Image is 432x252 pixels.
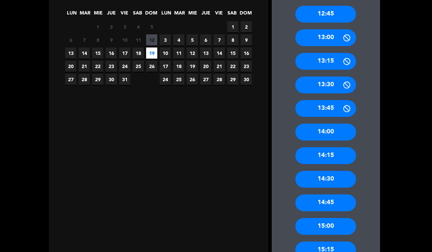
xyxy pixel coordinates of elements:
span: 26 [146,61,157,72]
span: 6 [200,34,211,45]
span: 30 [241,74,252,85]
span: VIE [213,9,224,20]
span: LUN [66,9,77,20]
span: SAB [132,9,143,20]
span: DOM [145,9,156,20]
span: 3 [160,34,171,45]
span: 17 [119,48,130,59]
span: 14 [79,48,90,59]
span: 18 [133,48,144,59]
span: 7 [214,34,225,45]
span: VIE [119,9,130,20]
span: 23 [241,61,252,72]
span: 19 [187,61,198,72]
span: 5 [146,21,157,32]
span: 11 [133,34,144,45]
span: 12 [187,48,198,59]
span: 10 [160,48,171,59]
span: 10 [119,34,130,45]
span: 25 [133,61,144,72]
span: 9 [106,34,117,45]
span: 7 [79,34,90,45]
span: SAB [226,9,238,20]
span: 18 [173,61,184,72]
span: 8 [92,34,103,45]
span: 22 [92,61,103,72]
span: 1 [92,21,103,32]
div: 14:45 [295,194,356,211]
div: 13:00 [295,29,356,46]
span: 24 [160,74,171,85]
span: 24 [119,61,130,72]
span: 14 [214,48,225,59]
span: 28 [79,74,90,85]
span: 4 [173,34,184,45]
span: 4 [133,21,144,32]
span: 5 [187,34,198,45]
span: 6 [65,34,76,45]
span: 23 [106,61,117,72]
span: 16 [241,48,252,59]
span: 2 [106,21,117,32]
span: 15 [92,48,103,59]
span: 22 [227,61,238,72]
span: 1 [227,21,238,32]
div: 14:00 [295,124,356,140]
span: 13 [200,48,211,59]
span: 26 [187,74,198,85]
span: 29 [227,74,238,85]
div: 13:15 [295,53,356,70]
span: 21 [214,61,225,72]
span: 16 [106,48,117,59]
span: 3 [119,21,130,32]
span: LUN [161,9,172,20]
span: 8 [227,34,238,45]
span: 2 [241,21,252,32]
span: MIE [187,9,198,20]
span: 30 [106,74,117,85]
span: 19 [146,48,157,59]
span: 15 [227,48,238,59]
div: 13:45 [295,100,356,117]
span: 11 [173,48,184,59]
span: 27 [65,74,76,85]
span: 17 [160,61,171,72]
span: 9 [241,34,252,45]
span: MIE [92,9,104,20]
span: MAR [174,9,185,20]
div: 14:15 [295,147,356,164]
span: JUE [200,9,211,20]
span: JUE [106,9,117,20]
span: 13 [65,48,76,59]
div: 14:30 [295,171,356,188]
span: 25 [173,74,184,85]
span: 31 [119,74,130,85]
span: 29 [92,74,103,85]
div: 13:30 [295,76,356,93]
span: DOM [240,9,251,20]
div: 12:45 [295,6,356,23]
span: 21 [79,61,90,72]
span: 12 [146,34,157,45]
div: 15:00 [295,218,356,235]
span: 20 [200,61,211,72]
span: 28 [214,74,225,85]
span: 27 [200,74,211,85]
span: MAR [79,9,90,20]
span: 20 [65,61,76,72]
